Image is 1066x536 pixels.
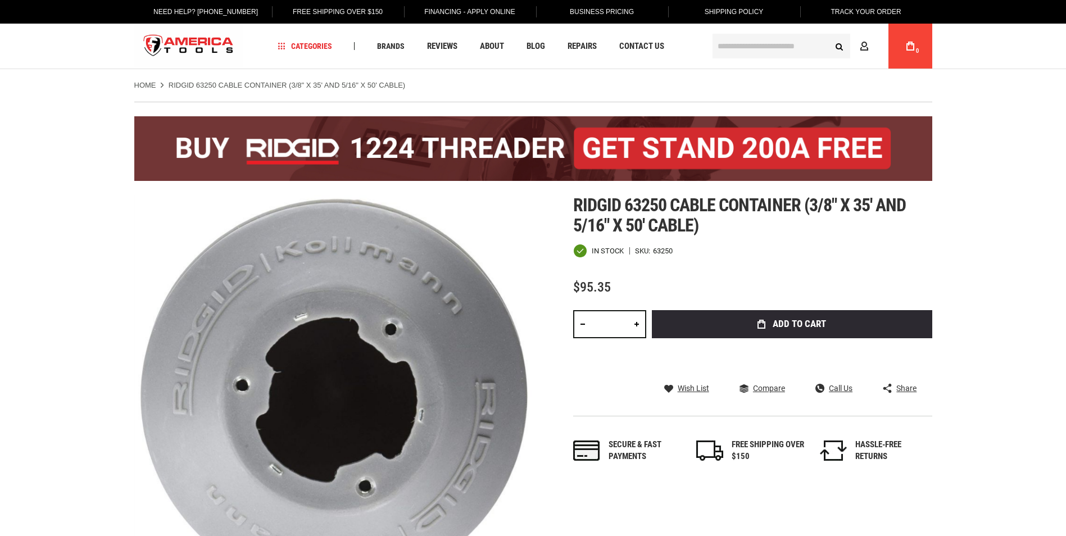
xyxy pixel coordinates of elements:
a: Contact Us [614,39,669,54]
a: Reviews [422,39,462,54]
a: About [475,39,509,54]
span: Call Us [829,384,852,392]
img: shipping [696,440,723,461]
span: Ridgid 63250 cable container (3/8" x 35' and 5/16" x 50' cable) [573,194,906,236]
a: Call Us [815,383,852,393]
a: Blog [521,39,550,54]
span: 0 [916,48,919,54]
a: Brands [372,39,410,54]
img: BOGO: Buy the RIDGID® 1224 Threader (26092), get the 92467 200A Stand FREE! [134,116,932,181]
div: 63250 [653,247,673,255]
iframe: Secure express checkout frame [650,342,935,374]
span: Wish List [678,384,709,392]
img: payments [573,440,600,461]
img: returns [820,440,847,461]
span: Reviews [427,42,457,51]
a: 0 [900,24,921,69]
span: Contact Us [619,42,664,51]
a: Wish List [664,383,709,393]
strong: RIDGID 63250 CABLE CONTAINER (3/8" X 35' AND 5/16" X 50' CABLE) [169,81,405,89]
span: Categories [278,42,332,50]
div: Secure & fast payments [609,439,682,463]
img: America Tools [134,25,243,67]
span: Share [896,384,917,392]
span: Blog [527,42,545,51]
div: Availability [573,244,624,258]
a: store logo [134,25,243,67]
button: Add to Cart [652,310,932,338]
strong: SKU [635,247,653,255]
span: Compare [753,384,785,392]
a: Categories [273,39,337,54]
button: Search [829,35,850,57]
a: Repairs [563,39,602,54]
span: Shipping Policy [705,8,764,16]
span: Repairs [568,42,597,51]
a: Compare [740,383,785,393]
div: FREE SHIPPING OVER $150 [732,439,805,463]
span: About [480,42,504,51]
span: In stock [592,247,624,255]
span: Brands [377,42,405,50]
span: Add to Cart [773,319,826,329]
div: HASSLE-FREE RETURNS [855,439,928,463]
a: Home [134,80,156,90]
span: $95.35 [573,279,611,295]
